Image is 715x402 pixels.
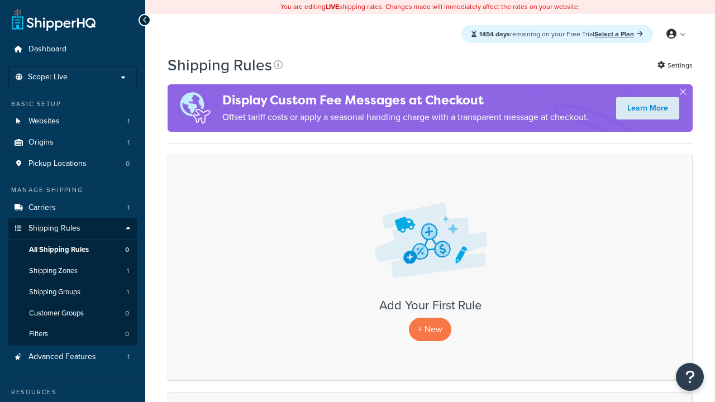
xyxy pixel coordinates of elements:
[8,261,137,281] a: Shipping Zones 1
[8,154,137,174] li: Pickup Locations
[28,203,56,213] span: Carriers
[8,282,137,303] a: Shipping Groups 1
[8,240,137,260] a: All Shipping Rules 0
[28,138,54,147] span: Origins
[28,224,80,233] span: Shipping Rules
[8,387,137,397] div: Resources
[8,99,137,109] div: Basic Setup
[8,185,137,195] div: Manage Shipping
[127,138,130,147] span: 1
[8,132,137,153] li: Origins
[8,154,137,174] a: Pickup Locations 0
[127,288,129,297] span: 1
[127,352,130,362] span: 1
[8,240,137,260] li: All Shipping Rules
[594,29,643,39] a: Select a Plan
[28,45,66,54] span: Dashboard
[8,111,137,132] li: Websites
[28,352,96,362] span: Advanced Features
[28,117,60,126] span: Websites
[8,218,137,239] a: Shipping Rules
[179,299,681,312] h3: Add Your First Rule
[657,58,693,73] a: Settings
[127,117,130,126] span: 1
[29,288,80,297] span: Shipping Groups
[8,261,137,281] li: Shipping Zones
[28,73,68,82] span: Scope: Live
[8,198,137,218] a: Carriers 1
[8,198,137,218] li: Carriers
[8,132,137,153] a: Origins 1
[125,329,129,339] span: 0
[28,159,87,169] span: Pickup Locations
[8,324,137,344] li: Filters
[168,84,222,132] img: duties-banner-06bc72dcb5fe05cb3f9472aba00be2ae8eb53ab6f0d8bb03d382ba314ac3c341.png
[222,109,589,125] p: Offset tariff costs or apply a seasonal handling charge with a transparent message at checkout.
[8,39,137,60] a: Dashboard
[8,111,137,132] a: Websites 1
[29,329,48,339] span: Filters
[125,245,129,255] span: 0
[8,347,137,367] a: Advanced Features 1
[125,309,129,318] span: 0
[8,282,137,303] li: Shipping Groups
[127,266,129,276] span: 1
[168,54,272,76] h1: Shipping Rules
[326,2,339,12] b: LIVE
[222,91,589,109] h4: Display Custom Fee Messages at Checkout
[29,245,89,255] span: All Shipping Rules
[8,218,137,346] li: Shipping Rules
[126,159,130,169] span: 0
[676,363,704,391] button: Open Resource Center
[461,25,653,43] div: remaining on your Free Trial
[8,303,137,324] a: Customer Groups 0
[8,324,137,344] a: Filters 0
[12,8,96,31] a: ShipperHQ Home
[479,29,510,39] strong: 1454 days
[127,203,130,213] span: 1
[8,303,137,324] li: Customer Groups
[29,309,84,318] span: Customer Groups
[8,347,137,367] li: Advanced Features
[409,318,451,341] p: + New
[616,97,679,119] a: Learn More
[29,266,78,276] span: Shipping Zones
